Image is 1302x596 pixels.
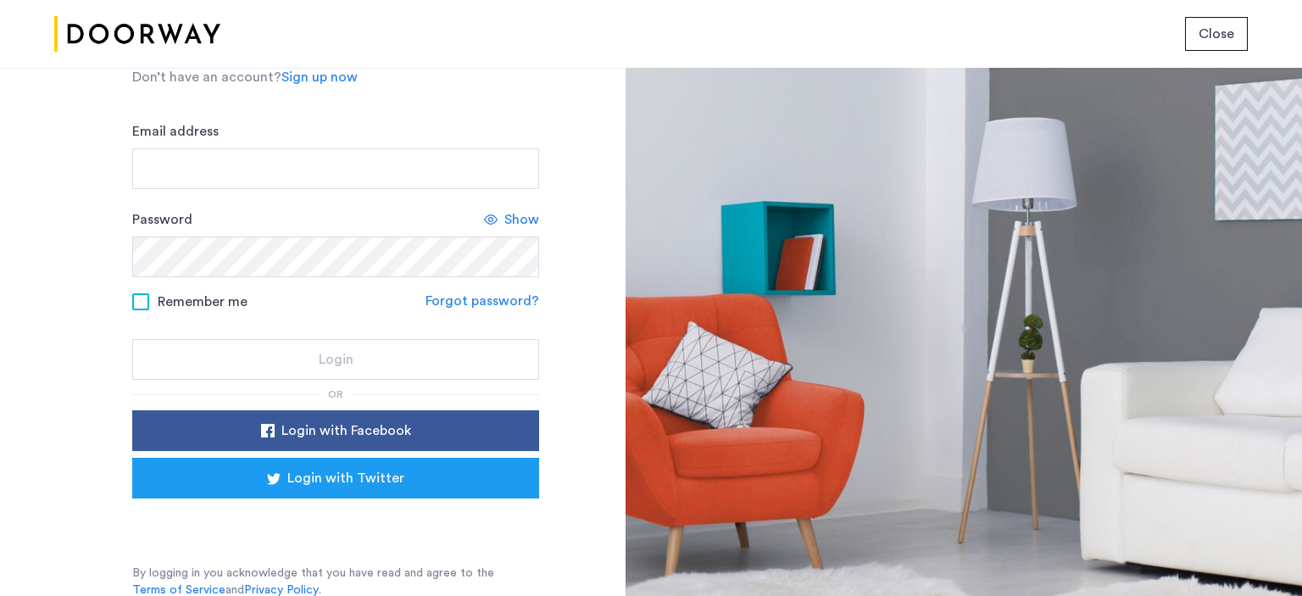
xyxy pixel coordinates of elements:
button: button [132,339,539,380]
a: Forgot password? [426,291,539,311]
iframe: Sign in with Google Button [158,504,514,541]
span: or [328,389,343,399]
button: button [132,458,539,499]
span: Close [1199,24,1234,44]
button: button [132,410,539,451]
img: logo [54,3,220,66]
span: Login [319,349,353,370]
button: button [1185,17,1248,51]
span: Show [504,209,539,230]
span: Remember me [158,292,248,312]
label: Password [132,209,192,230]
span: Login with Twitter [287,468,404,488]
span: Login with Facebook [281,421,411,441]
label: Email address [132,121,219,142]
span: Don’t have an account? [132,70,281,84]
a: Sign up now [281,67,358,87]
